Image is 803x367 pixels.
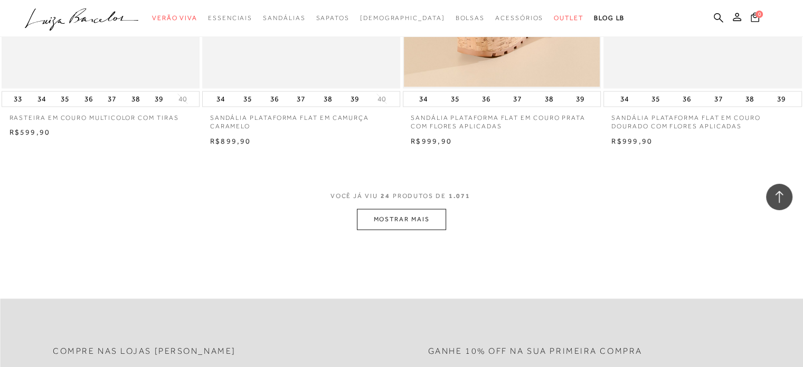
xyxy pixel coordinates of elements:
[679,92,694,107] button: 36
[152,8,197,28] a: categoryNavScreenReaderText
[594,14,625,22] span: BLOG LB
[510,92,525,107] button: 37
[748,12,762,26] button: 0
[448,92,462,107] button: 35
[152,92,166,107] button: 39
[403,107,601,131] a: SANDÁLIA PLATAFORMA FLAT EM COURO PRATA COM FLORES APLICADAS
[330,192,473,200] span: VOCÊ JÁ VIU PRODUTOS DE
[573,92,588,107] button: 39
[554,14,583,22] span: Outlet
[455,8,485,28] a: categoryNavScreenReaderText
[374,94,389,104] button: 40
[611,137,653,145] span: R$999,90
[81,92,96,107] button: 36
[263,8,305,28] a: categoryNavScreenReaderText
[773,92,788,107] button: 39
[2,107,200,123] a: RASTEIRA EM COURO MULTICOLOR COM TIRAS
[449,192,470,200] span: 1.071
[617,92,631,107] button: 34
[152,14,197,22] span: Verão Viva
[357,209,446,230] button: MOSTRAR MAIS
[360,8,445,28] a: noSubCategoriesText
[428,346,643,356] h2: Ganhe 10% off na sua primeira compra
[58,92,72,107] button: 35
[479,92,494,107] button: 36
[208,8,252,28] a: categoryNavScreenReaderText
[240,92,255,107] button: 35
[263,14,305,22] span: Sandálias
[411,137,452,145] span: R$999,90
[210,137,251,145] span: R$899,90
[603,107,801,131] a: SANDÁLIA PLATAFORMA FLAT EM COURO DOURADO COM FLORES APLICADAS
[128,92,143,107] button: 38
[294,92,308,107] button: 37
[202,107,400,131] a: SANDÁLIA PLATAFORMA FLAT EM CAMURÇA CARAMELO
[648,92,663,107] button: 35
[495,14,543,22] span: Acessórios
[34,92,49,107] button: 34
[755,11,763,18] span: 0
[105,92,119,107] button: 37
[320,92,335,107] button: 38
[455,14,485,22] span: Bolsas
[742,92,757,107] button: 38
[10,128,51,136] span: R$599,90
[416,92,431,107] button: 34
[316,14,349,22] span: Sapatos
[381,192,390,200] span: 24
[542,92,556,107] button: 38
[213,92,228,107] button: 34
[267,92,281,107] button: 36
[495,8,543,28] a: categoryNavScreenReaderText
[208,14,252,22] span: Essenciais
[711,92,726,107] button: 37
[594,8,625,28] a: BLOG LB
[347,92,362,107] button: 39
[316,8,349,28] a: categoryNavScreenReaderText
[175,94,190,104] button: 40
[554,8,583,28] a: categoryNavScreenReaderText
[360,14,445,22] span: [DEMOGRAPHIC_DATA]
[53,346,236,356] h2: Compre nas lojas [PERSON_NAME]
[11,92,25,107] button: 33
